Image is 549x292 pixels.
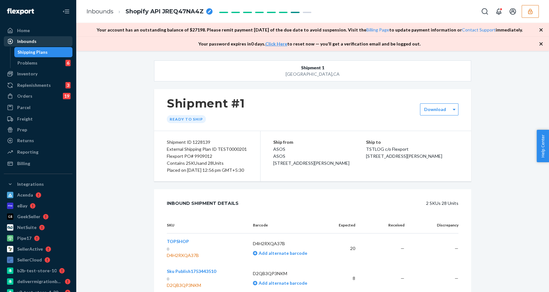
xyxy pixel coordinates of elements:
img: Flexport logo [7,8,34,15]
a: SellerActive [4,244,72,254]
td: 20 [329,233,360,264]
div: [GEOGRAPHIC_DATA] , CA [186,71,439,77]
a: Prep [4,125,72,135]
h1: Shipment #1 [167,97,245,110]
a: Freight [4,114,72,124]
ol: breadcrumbs [81,2,218,21]
span: Shopify API JREQ47NA4Z [125,8,204,16]
div: Returns [17,137,34,144]
div: 2 SKUs 28 Units [253,197,458,210]
th: Received [360,217,409,233]
div: Prep [17,127,27,133]
a: Acenda [4,190,72,200]
div: Acenda [17,192,33,198]
p: Your account has an outstanding balance of $ 27198 . Please remit payment [DATE] of the due date ... [97,27,523,33]
a: Returns [4,136,72,146]
div: Ready to ship [167,115,206,123]
div: Inbounds [17,38,37,45]
th: Discrepancy [410,217,458,233]
label: Download [424,106,446,113]
a: Pipe17 [4,233,72,243]
span: Add alternate barcode [257,280,307,286]
p: TSTLOG c/o Flexport [366,146,459,153]
a: Click Here [265,41,287,46]
div: Home [17,27,30,34]
div: deliverrmigrationbasictest [17,278,62,285]
button: Open account menu [506,5,519,18]
div: D2QB3QP3NKM [167,282,216,289]
button: Close Navigation [60,5,72,18]
th: SKU [167,217,248,233]
div: Billing [17,160,30,167]
button: Sku Publish1753443510 [167,268,216,275]
div: Contains 2 SKUs and 28 Units [167,160,247,167]
div: Reporting [17,149,38,155]
div: Freight [17,116,33,122]
div: Problems [17,60,37,66]
span: Shipment 1 [301,65,324,71]
a: Add alternate barcode [253,250,307,256]
a: Replenishments3 [4,80,72,90]
span: — [401,275,404,281]
div: D4H2RXQA37B [167,252,199,259]
span: — [455,275,458,281]
span: 0 [167,247,169,251]
button: TOPSHOP [167,238,189,245]
a: Reporting [4,147,72,157]
a: Home [4,25,72,36]
div: NetSuite [17,224,37,231]
a: eBay [4,201,72,211]
a: Inventory [4,69,72,79]
a: deliverrmigrationbasictest [4,276,72,287]
span: [STREET_ADDRESS][PERSON_NAME] [366,153,442,159]
div: Flexport PO# 9909012 [167,153,247,160]
div: Inventory [17,71,37,77]
a: Billing Page [366,27,389,32]
div: External Shipping Plan ID TEST0000201 [167,146,247,153]
div: eBay [17,203,27,209]
div: SellerActive [17,246,43,252]
div: Shipping Plans [17,49,48,55]
p: Your password expires in 0 days . to reset now — you’ll get a verification email and be logged out. [198,41,421,47]
div: Pipe17 [17,235,31,241]
div: Integrations [17,181,44,187]
div: 6 [65,60,71,66]
p: D4H2RXQA37B [253,240,324,247]
span: Add alternate barcode [257,250,307,256]
span: — [455,246,458,251]
a: Contact Support [462,27,496,32]
button: Integrations [4,179,72,189]
a: GeekSeller [4,212,72,222]
div: Placed on [DATE] 12:56 pm GMT+5:30 [167,167,247,174]
a: Add alternate barcode [253,280,307,286]
th: Expected [329,217,360,233]
span: 0 [167,276,169,281]
div: 3 [65,82,71,88]
a: Inbounds [86,8,113,15]
p: D2QB3QP3NKM [253,270,324,277]
div: 19 [63,93,71,99]
div: Shipment ID 1228139 [167,139,247,146]
a: Shipping Plans [14,47,73,57]
div: b2b-test-store-10 [17,268,57,274]
a: b2b-test-store-10 [4,266,72,276]
a: Inbounds [4,36,72,46]
a: NetSuite [4,222,72,233]
button: Shipment 1[GEOGRAPHIC_DATA],CA [154,60,471,81]
a: Orders19 [4,91,72,101]
div: Replenishments [17,82,51,88]
div: Orders [17,93,32,99]
div: SellerCloud [17,257,42,263]
span: ASOS ASOS [STREET_ADDRESS][PERSON_NAME] [273,146,349,166]
a: Problems6 [14,58,73,68]
span: — [401,246,404,251]
p: Ship from [273,139,366,146]
button: Open notifications [492,5,505,18]
th: Barcode [248,217,329,233]
a: SellerCloud [4,255,72,265]
div: GeekSeller [17,213,40,220]
button: Help Center [537,130,549,162]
